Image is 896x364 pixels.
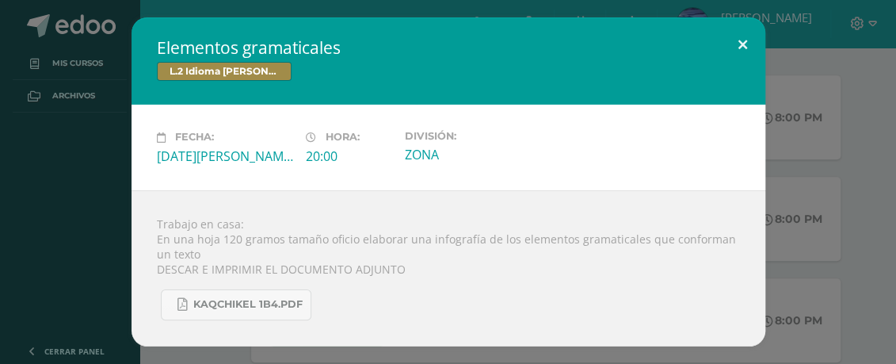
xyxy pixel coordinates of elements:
a: KAQCHIKEL 1B4.pdf [161,289,311,320]
span: Fecha: [175,132,214,144]
span: Hora: [326,132,360,144]
div: ZONA [405,146,541,163]
label: División: [405,130,541,142]
h2: Elementos gramaticales [157,36,740,59]
div: [DATE][PERSON_NAME] [157,148,293,165]
div: 20:00 [306,148,392,165]
div: Trabajo en casa: En una hoja 120 gramos tamaño oficio elaborar una infografía de los elementos gr... [132,190,765,347]
button: Close (Esc) [720,17,765,71]
span: L.2 Idioma [PERSON_NAME] [157,62,292,81]
span: KAQCHIKEL 1B4.pdf [193,298,303,311]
